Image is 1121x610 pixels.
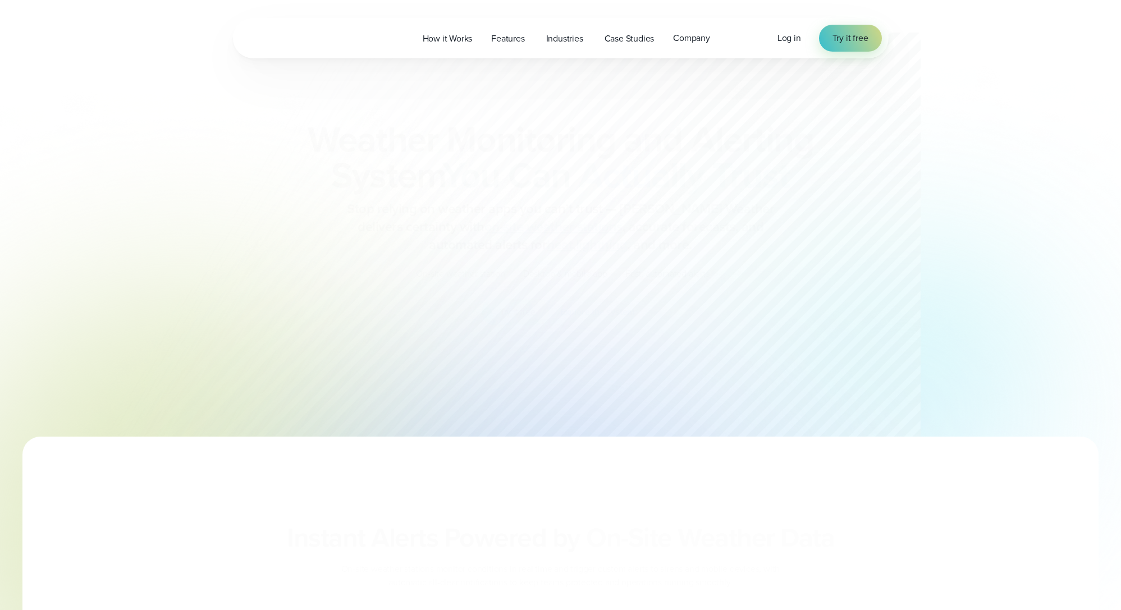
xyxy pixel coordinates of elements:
[605,32,655,45] span: Case Studies
[413,27,482,50] a: How it Works
[595,27,664,50] a: Case Studies
[673,31,710,45] span: Company
[832,31,868,45] span: Try it free
[777,31,801,44] span: Log in
[777,31,801,45] a: Log in
[546,32,583,45] span: Industries
[423,32,473,45] span: How it Works
[819,25,882,52] a: Try it free
[491,32,524,45] span: Features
